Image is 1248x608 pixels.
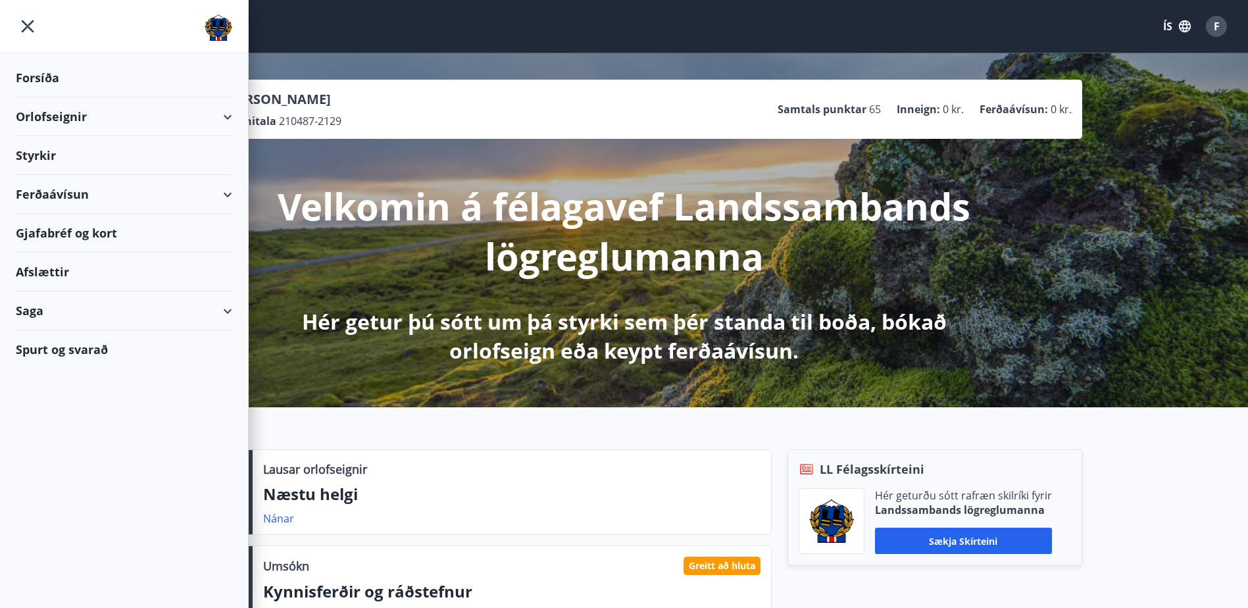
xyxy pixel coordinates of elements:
[279,114,341,128] span: 210487-2129
[820,461,924,478] span: LL Félagsskírteini
[16,330,232,368] div: Spurt og svarað
[263,580,761,603] p: Kynnisferðir og ráðstefnur
[277,307,972,365] p: Hér getur þú sótt um þá styrki sem þér standa til boða, bókað orlofseign eða keypt ferðaávísun.
[778,102,866,116] p: Samtals punktar
[16,59,232,97] div: Forsíða
[980,102,1048,116] p: Ferðaávísun :
[205,14,232,41] img: union_logo
[875,503,1052,517] p: Landssambands lögreglumanna
[224,114,276,128] p: Kennitala
[16,14,39,38] button: menu
[16,214,232,253] div: Gjafabréf og kort
[809,499,854,543] img: 1cqKbADZNYZ4wXUG0EC2JmCwhQh0Y6EN22Kw4FTY.png
[263,557,309,574] p: Umsókn
[16,97,232,136] div: Orlofseignir
[16,253,232,291] div: Afslættir
[943,102,964,116] span: 0 kr.
[1201,11,1232,42] button: F
[684,557,761,575] div: Greitt að hluta
[875,488,1052,503] p: Hér geturðu sótt rafræn skilríki fyrir
[263,511,294,526] a: Nánar
[277,181,972,281] p: Velkomin á félagavef Landssambands lögreglumanna
[16,175,232,214] div: Ferðaávísun
[263,461,367,478] p: Lausar orlofseignir
[897,102,940,116] p: Inneign :
[875,528,1052,554] button: Sækja skírteini
[1214,19,1220,34] span: F
[263,483,761,505] p: Næstu helgi
[16,291,232,330] div: Saga
[16,136,232,175] div: Styrkir
[1156,14,1198,38] button: ÍS
[1051,102,1072,116] span: 0 kr.
[224,90,341,109] p: [PERSON_NAME]
[869,102,881,116] span: 65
